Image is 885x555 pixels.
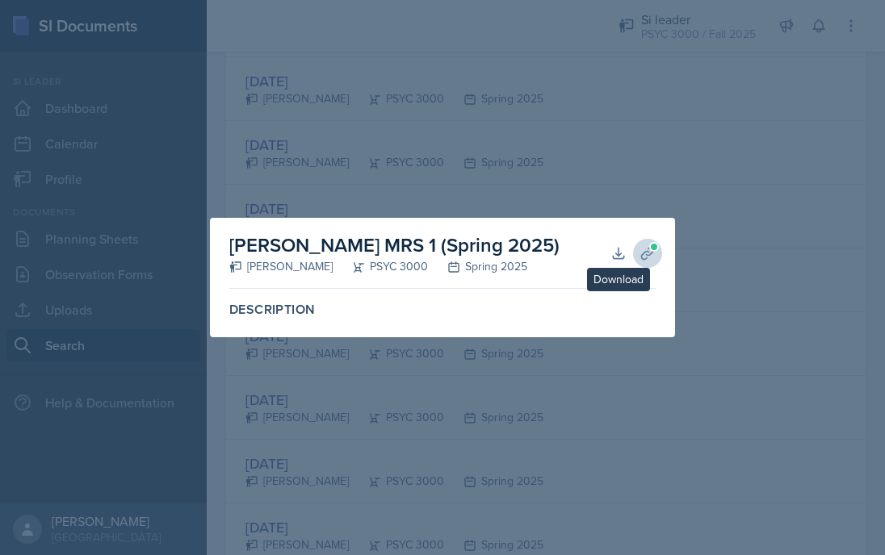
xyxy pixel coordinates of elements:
button: Download [604,239,633,268]
div: PSYC 3000 [333,258,428,275]
div: Spring 2025 [428,258,527,275]
h2: [PERSON_NAME] MRS 1 (Spring 2025) [229,231,560,260]
div: [PERSON_NAME] [229,258,333,275]
label: Description [229,302,656,318]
